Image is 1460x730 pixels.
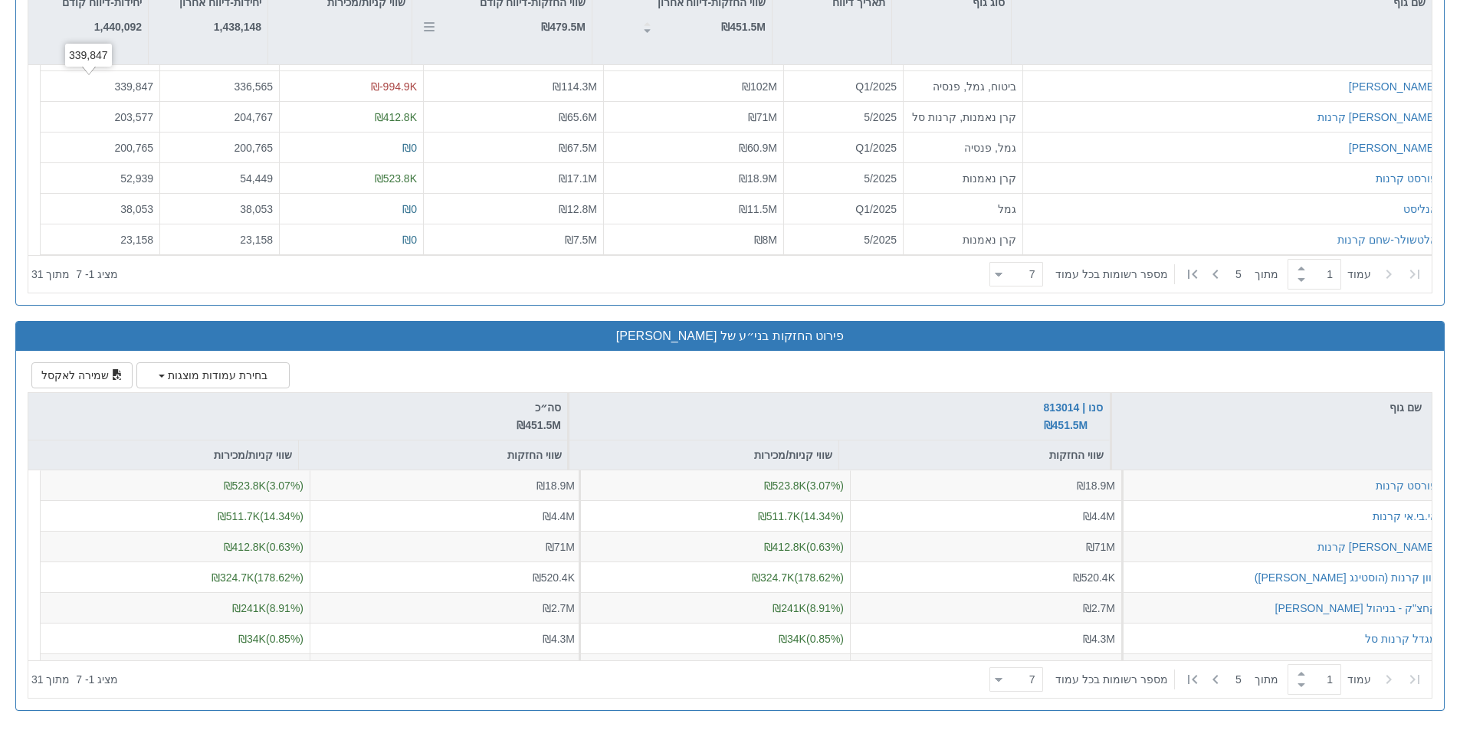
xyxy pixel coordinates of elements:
span: ₪451.5M [1044,419,1088,431]
div: ‏מציג 1 - 7 ‏ מתוך 31 [31,257,118,291]
div: Q1/2025 [790,78,897,93]
span: ‏מספר רשומות בכל עמוד [1055,267,1168,282]
strong: ₪479.5M [541,21,586,33]
span: ₪523.8K [375,172,417,184]
span: ₪-994.9K [371,80,417,92]
span: ‏מספר רשומות בכל עמוד [1055,672,1168,687]
span: ₪451.5M [517,419,561,431]
span: ₪102M [742,80,777,92]
span: ₪71M [748,110,777,123]
span: ₪34K [779,633,806,645]
div: 38,053 [166,201,273,216]
button: בחירת עמודות מוצגות [136,362,290,388]
span: ₪71M [546,541,575,553]
span: ₪511.7K [758,510,800,522]
span: ₪0 [402,202,417,214]
button: [PERSON_NAME] [1349,139,1437,155]
span: ₪11.5M [739,202,777,214]
strong: 1,440,092 [94,21,142,33]
span: ₪412.8K [375,110,417,123]
button: אנליסט [1403,201,1437,216]
span: ₪18.9M [739,172,777,184]
button: פורסט קרנות [1376,478,1437,493]
div: שווי החזקות [299,440,568,470]
span: ₪0 [402,233,417,245]
button: קחצ"ק - בניהול [PERSON_NAME] [1275,601,1437,616]
span: ₪65.6M [559,110,597,123]
span: ₪71M [1086,541,1115,553]
div: 23,158 [47,231,153,247]
div: גמל [910,201,1016,216]
span: ₪412.8K [224,541,266,553]
span: ‏עמוד [1347,672,1371,687]
span: ₪523.8K [224,480,266,492]
span: ( 0.85 %) [238,633,303,645]
span: ₪324.7K [752,571,794,584]
button: אלטשולר-שחם קרנות [1337,231,1437,247]
div: 203,577 [47,109,153,124]
div: גמל, פנסיה [910,139,1016,155]
span: ₪4.3M [543,633,575,645]
span: ( 8.91 %) [773,602,844,614]
span: 5 [1235,672,1255,687]
div: שווי החזקות [839,440,1110,470]
div: מגדל קרנות סל [1365,631,1437,647]
span: ( 8.91 %) [232,602,303,614]
button: כוון קרנות (הוסטינג [PERSON_NAME]) [1255,570,1437,585]
span: ₪523.8K [764,480,806,492]
button: פורסט קרנות [1376,170,1437,185]
div: 5/2025 [790,170,897,185]
div: קרן נאמנות, קרנות סל [910,109,1016,124]
h3: פירוט החזקות בני״ע של [PERSON_NAME] [28,329,1432,343]
span: ( 14.34 %) [758,510,844,522]
span: ₪511.7K [218,510,260,522]
button: אי.בי.אי קרנות [1373,509,1437,524]
span: ₪324.7K [212,571,254,584]
div: 339,847 [65,44,112,67]
div: קרן נאמנות [910,170,1016,185]
button: שמירה לאקסל [31,362,133,388]
div: ‏מציג 1 - 7 ‏ מתוך 31 [31,663,118,696]
span: ₪4.4M [543,510,575,522]
div: 52,939 [47,170,153,185]
div: ביטוח, גמל, פנסיה [910,78,1016,93]
span: ( 178.62 %) [752,571,844,584]
span: ( 178.62 %) [212,571,303,584]
div: ‏ מתוך [983,257,1429,291]
div: שם גוף [1112,393,1432,422]
span: ₪17.1M [559,172,597,184]
div: שווי קניות/מכירות [28,440,298,470]
div: סנו | 813014 [1044,399,1103,434]
div: Q1/2025 [790,139,897,155]
div: 5/2025 [790,109,897,124]
span: ( 3.07 %) [764,480,844,492]
span: ₪241K [773,602,806,614]
span: ₪18.9M [536,480,575,492]
div: Q1/2025 [790,201,897,216]
div: 54,449 [166,170,273,185]
span: ( 0.63 %) [764,541,844,553]
div: 23,158 [166,231,273,247]
span: ₪2.7M [1083,602,1115,614]
span: ₪114.3M [553,80,597,92]
span: ₪67.5M [559,141,597,153]
span: ( 14.34 %) [218,510,303,522]
div: ‏ מתוך [983,663,1429,696]
span: ₪520.4K [533,571,575,584]
button: [PERSON_NAME] [1349,78,1437,93]
span: ₪0 [402,141,417,153]
span: ₪12.8M [559,202,597,214]
div: 339,847 [47,78,153,93]
div: סה״כ [34,399,561,434]
span: ₪7.5M [565,233,597,245]
button: [PERSON_NAME] קרנות [1317,539,1437,555]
